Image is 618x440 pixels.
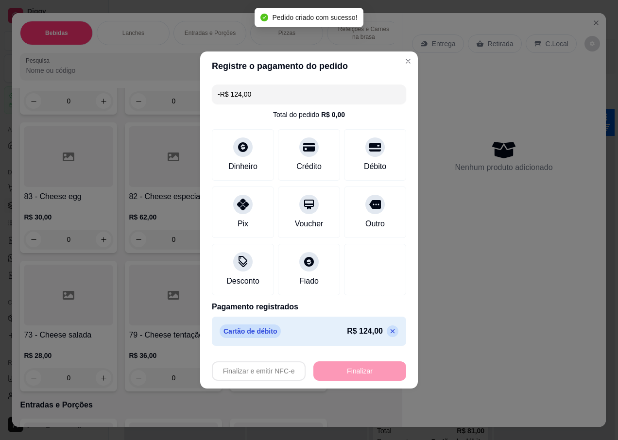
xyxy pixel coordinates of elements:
div: Crédito [296,161,322,172]
p: Pagamento registrados [212,301,406,313]
div: Pix [238,218,248,230]
div: R$ 0,00 [321,110,345,119]
div: Outro [365,218,385,230]
div: Dinheiro [228,161,257,172]
div: Desconto [226,275,259,287]
button: Close [400,53,416,69]
div: Voucher [295,218,324,230]
div: Total do pedido [273,110,345,119]
p: Cartão de débito [220,324,281,338]
div: Débito [364,161,386,172]
header: Registre o pagamento do pedido [200,51,418,81]
span: Pedido criado com sucesso! [272,14,357,21]
input: Ex.: hambúrguer de cordeiro [218,85,400,104]
span: check-circle [260,14,268,21]
p: R$ 124,00 [347,325,383,337]
div: Fiado [299,275,319,287]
